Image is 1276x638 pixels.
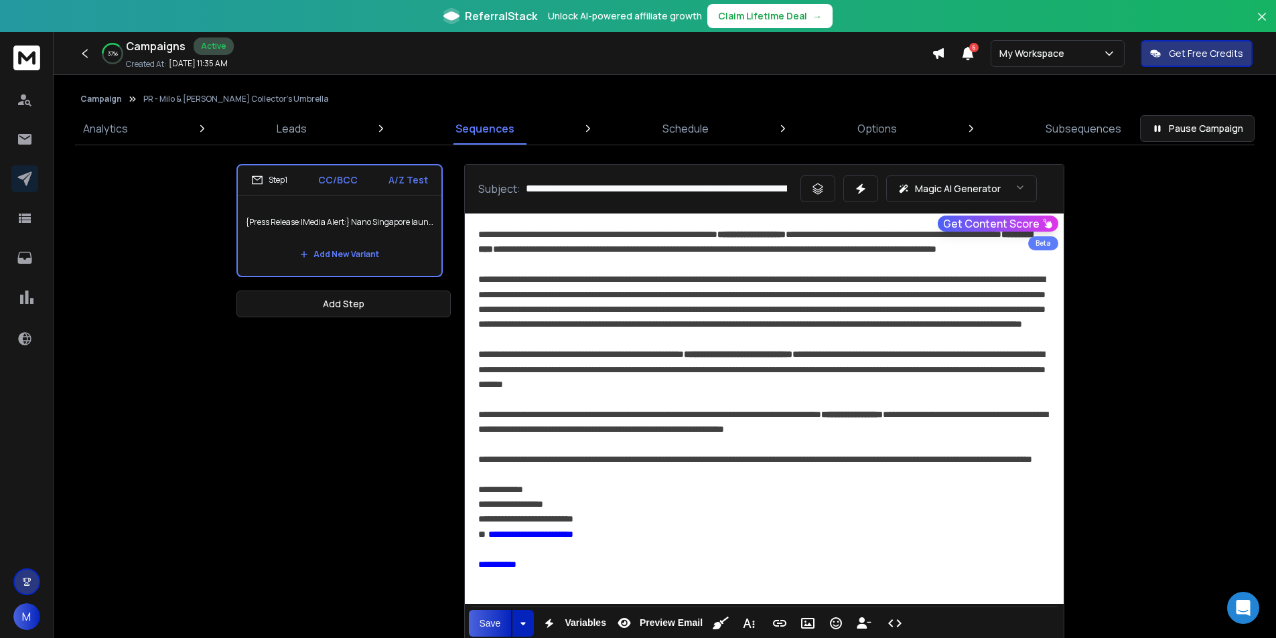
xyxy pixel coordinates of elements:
a: Analytics [75,112,136,145]
div: Step 1 [251,174,287,186]
button: Emoticons [823,610,849,637]
button: M [13,603,40,630]
span: ReferralStack [465,8,537,24]
button: Code View [882,610,908,637]
button: Campaign [80,94,122,104]
button: Pause Campaign [1140,115,1255,142]
p: Sequences [455,121,514,137]
p: Unlock AI-powered affiliate growth [548,9,702,23]
a: Schedule [654,112,717,145]
p: Subject: [478,181,520,197]
button: Insert Image (Ctrl+P) [795,610,821,637]
button: Magic AI Generator [886,175,1037,202]
h1: Campaigns [126,38,186,54]
span: → [812,9,822,23]
p: Options [857,121,897,137]
p: Leads [277,121,307,137]
button: More Text [736,610,762,637]
p: Created At: [126,59,166,70]
a: Sequences [447,112,522,145]
button: Get Content Score [938,216,1058,232]
p: 37 % [108,50,118,58]
span: 6 [969,43,979,52]
button: Clean HTML [708,610,733,637]
button: Insert Unsubscribe Link [851,610,877,637]
span: Variables [562,617,609,629]
button: Claim Lifetime Deal→ [707,4,833,28]
li: Step1CC/BCCA/Z Test{Press Release:|Media Alert:} Nano Singapore launches Milo & [PERSON_NAME] Col... [236,164,443,277]
button: Variables [537,610,609,637]
div: Active [194,37,234,55]
a: Leads [269,112,315,145]
p: Schedule [662,121,709,137]
p: My Workspace [999,47,1070,60]
p: {Press Release:|Media Alert:} Nano Singapore launches Milo & [PERSON_NAME] Collector’s Umbrella [246,204,433,241]
button: Save [469,610,512,637]
button: Add Step [236,291,451,317]
p: Analytics [83,121,128,137]
button: Get Free Credits [1141,40,1253,67]
p: A/Z Test [388,173,428,187]
p: Magic AI Generator [915,182,1001,195]
p: [DATE] 11:35 AM [169,58,228,69]
a: Options [849,112,905,145]
button: Insert Link (Ctrl+K) [767,610,792,637]
a: Subsequences [1038,112,1129,145]
div: Beta [1028,236,1058,250]
span: Preview Email [637,617,705,629]
p: Subsequences [1046,121,1121,137]
button: Add New Variant [289,241,390,268]
div: Open Intercom Messenger [1227,592,1259,624]
button: Preview Email [612,610,705,637]
p: PR - Milo & [PERSON_NAME] Collector's Umbrella [143,94,329,104]
p: CC/BCC [318,173,358,187]
button: Close banner [1253,8,1271,40]
p: Get Free Credits [1169,47,1243,60]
